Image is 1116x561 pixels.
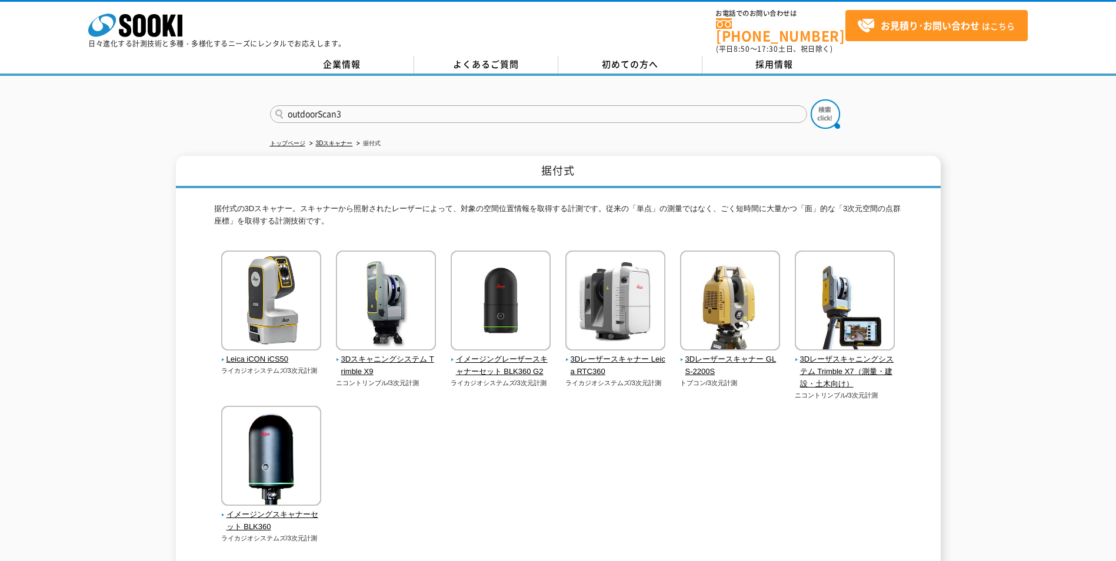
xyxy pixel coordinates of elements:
span: 3Dレーザスキャニングシステム Trimble X7（測量・建設・土木向け） [795,353,895,390]
a: お見積り･お問い合わせはこちら [845,10,1028,41]
a: 企業情報 [270,56,414,74]
a: イメージングスキャナーセット BLK360 [221,498,322,533]
img: 3Dスキャニングシステム Trimble X9 [336,251,436,353]
span: 3Dレーザースキャナー Leica RTC360 [565,353,666,378]
a: 3Dスキャナー [316,140,353,146]
span: 8:50 [734,44,750,54]
li: 据付式 [354,138,381,150]
span: イメージングレーザースキャナーセット BLK360 G2 [451,353,551,378]
img: イメージングレーザースキャナーセット BLK360 G2 [451,251,551,353]
p: ライカジオシステムズ/3次元計測 [565,378,666,388]
p: ライカジオシステムズ/3次元計測 [221,366,322,376]
a: 3Dレーザースキャナー GLS-2200S [680,343,781,378]
span: 17:30 [757,44,778,54]
h1: 据付式 [176,156,941,188]
a: 3Dレーザスキャニングシステム Trimble X7（測量・建設・土木向け） [795,343,895,390]
p: ニコントリンブル/3次元計測 [795,390,895,400]
p: トプコン/3次元計測 [680,378,781,388]
span: はこちら [857,17,1015,35]
img: Leica iCON iCS50 [221,251,321,353]
a: [PHONE_NUMBER] [716,18,845,42]
strong: お見積り･お問い合わせ [881,18,980,32]
img: 3Dレーザースキャナー GLS-2200S [680,251,780,353]
input: 商品名、型式、NETIS番号を入力してください [270,105,807,123]
a: トップページ [270,140,305,146]
span: お電話でのお問い合わせは [716,10,845,17]
span: (平日 ～ 土日、祝日除く) [716,44,832,54]
a: Leica iCON iCS50 [221,343,322,366]
a: よくあるご質問 [414,56,558,74]
img: btn_search.png [811,99,840,129]
span: 初めての方へ [602,58,658,71]
p: ライカジオシステムズ/3次元計測 [221,533,322,543]
span: 3Dスキャニングシステム Trimble X9 [336,353,437,378]
a: 初めての方へ [558,56,702,74]
a: イメージングレーザースキャナーセット BLK360 G2 [451,343,551,378]
span: 3Dレーザースキャナー GLS-2200S [680,353,781,378]
img: イメージングスキャナーセット BLK360 [221,406,321,509]
p: 日々進化する計測技術と多種・多様化するニーズにレンタルでお応えします。 [88,40,346,47]
p: ニコントリンブル/3次元計測 [336,378,437,388]
a: 採用情報 [702,56,847,74]
p: ライカジオシステムズ/3次元計測 [451,378,551,388]
a: 3Dレーザースキャナー Leica RTC360 [565,343,666,378]
a: 3Dスキャニングシステム Trimble X9 [336,343,437,378]
img: 3Dレーザスキャニングシステム Trimble X7（測量・建設・土木向け） [795,251,895,353]
span: イメージングスキャナーセット BLK360 [221,509,322,533]
img: 3Dレーザースキャナー Leica RTC360 [565,251,665,353]
span: Leica iCON iCS50 [221,353,322,366]
p: 据付式の3Dスキャナー。スキャナーから照射されたレーザーによって、対象の空間位置情報を取得する計測です。従来の「単点」の測量ではなく、ごく短時間に大量かつ「面」的な「3次元空間の点群座標」を取得... [214,203,902,233]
